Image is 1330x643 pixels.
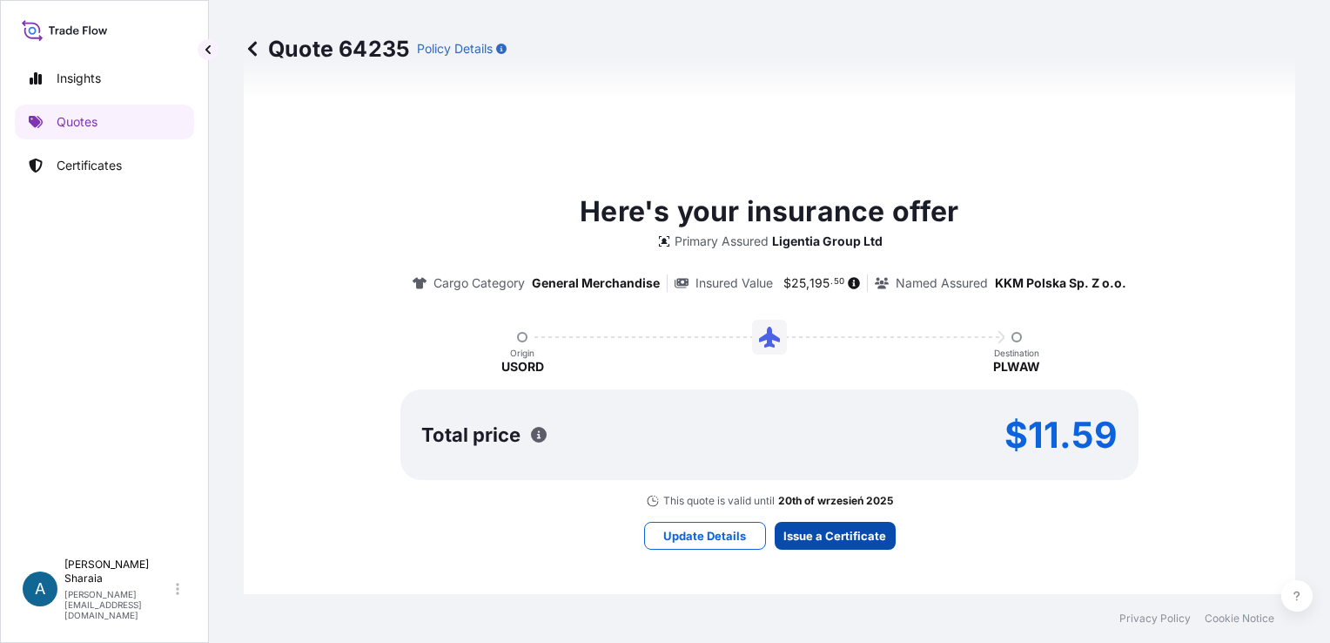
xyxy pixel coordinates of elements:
[809,277,830,289] span: 195
[57,113,97,131] p: Quotes
[995,274,1126,292] p: KKM Polska Sp. Z o.o.
[64,589,172,620] p: [PERSON_NAME][EMAIL_ADDRESS][DOMAIN_NAME]
[775,522,896,550] button: Issue a Certificate
[834,279,844,285] span: 50
[663,527,746,545] p: Update Details
[244,35,410,63] p: Quote 64235
[695,274,773,292] p: Insured Value
[433,274,525,292] p: Cargo Category
[830,279,833,285] span: .
[15,105,194,139] a: Quotes
[15,61,194,96] a: Insights
[64,558,172,585] p: [PERSON_NAME] Sharaia
[644,522,766,550] button: Update Details
[15,148,194,183] a: Certificates
[57,157,122,174] p: Certificates
[57,70,101,87] p: Insights
[675,233,769,250] p: Primary Assured
[1205,612,1274,626] a: Cookie Notice
[35,580,45,598] span: A
[791,277,806,289] span: 25
[501,358,544,376] p: USORD
[417,40,493,58] p: Policy Details
[510,348,534,358] p: Origin
[421,426,521,443] p: Total price
[778,494,893,508] p: 20th of wrzesień 2025
[806,277,809,289] span: ,
[532,274,660,292] p: General Merchandise
[1004,421,1118,449] p: $11.59
[663,494,775,508] p: This quote is valid until
[783,527,886,545] p: Issue a Certificate
[783,277,791,289] span: $
[896,274,988,292] p: Named Assured
[994,348,1039,358] p: Destination
[993,358,1040,376] p: PLWAW
[772,233,883,250] p: Ligentia Group Ltd
[580,191,958,233] p: Here's your insurance offer
[1119,612,1191,626] a: Privacy Policy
